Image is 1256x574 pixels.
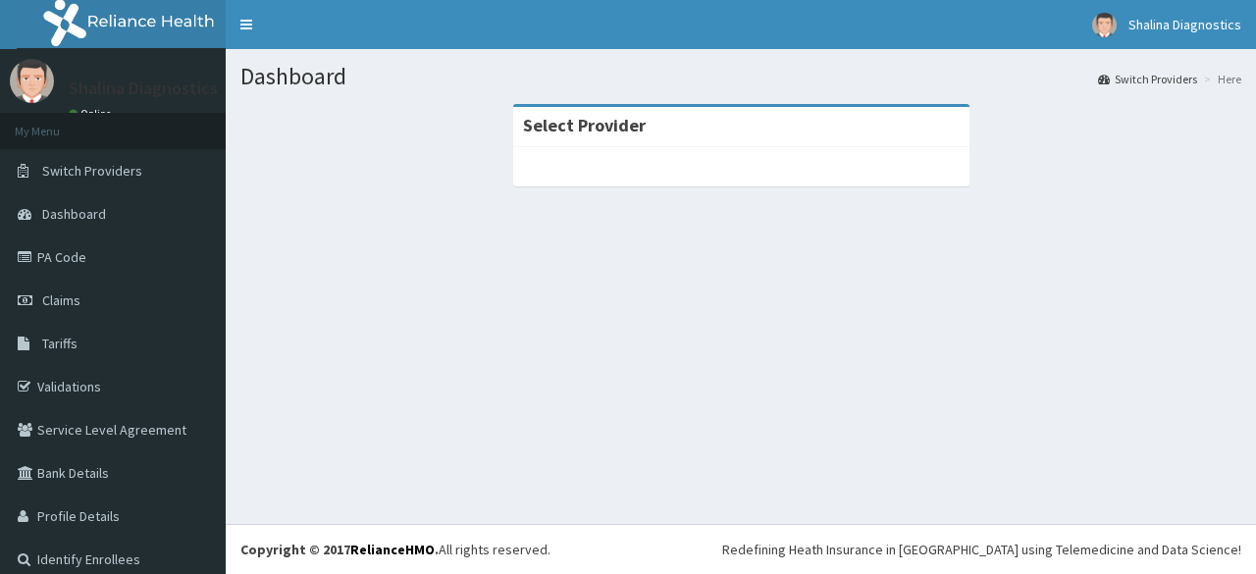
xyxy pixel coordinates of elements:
span: Switch Providers [42,162,142,180]
strong: Select Provider [523,114,646,136]
span: Shalina Diagnostics [1128,16,1241,33]
a: RelianceHMO [350,541,435,558]
img: User Image [10,59,54,103]
div: Redefining Heath Insurance in [GEOGRAPHIC_DATA] using Telemedicine and Data Science! [722,540,1241,559]
p: Shalina Diagnostics [69,79,218,97]
img: User Image [1092,13,1117,37]
a: Online [69,107,116,121]
span: Tariffs [42,335,78,352]
footer: All rights reserved. [226,524,1256,574]
li: Here [1199,71,1241,87]
span: Claims [42,291,80,309]
h1: Dashboard [240,64,1241,89]
span: Dashboard [42,205,106,223]
a: Switch Providers [1098,71,1197,87]
strong: Copyright © 2017 . [240,541,439,558]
